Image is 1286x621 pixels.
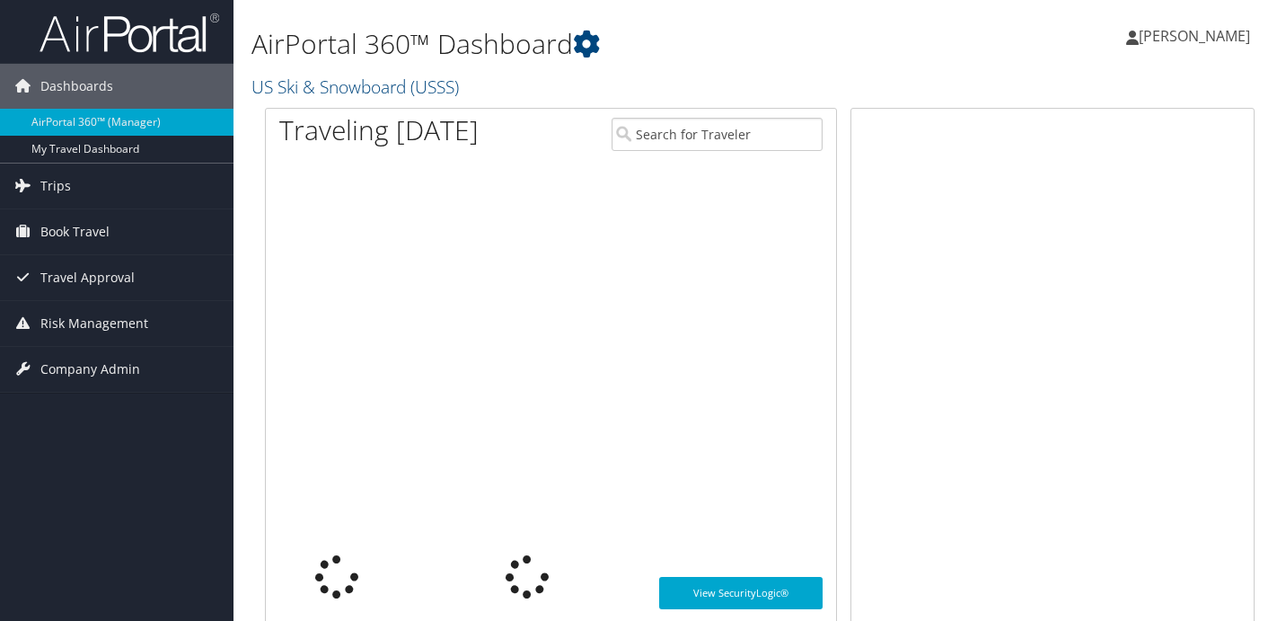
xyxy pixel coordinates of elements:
span: Company Admin [40,347,140,392]
input: Search for Traveler [612,118,822,151]
h1: Traveling [DATE] [279,111,479,149]
span: Risk Management [40,301,148,346]
span: Travel Approval [40,255,135,300]
span: Trips [40,164,71,208]
a: View SecurityLogic® [659,577,823,609]
img: airportal-logo.png [40,12,219,54]
span: [PERSON_NAME] [1139,26,1250,46]
h1: AirPortal 360™ Dashboard [251,25,929,63]
span: Dashboards [40,64,113,109]
a: US Ski & Snowboard (USSS) [251,75,463,99]
a: [PERSON_NAME] [1126,9,1268,63]
span: Book Travel [40,209,110,254]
